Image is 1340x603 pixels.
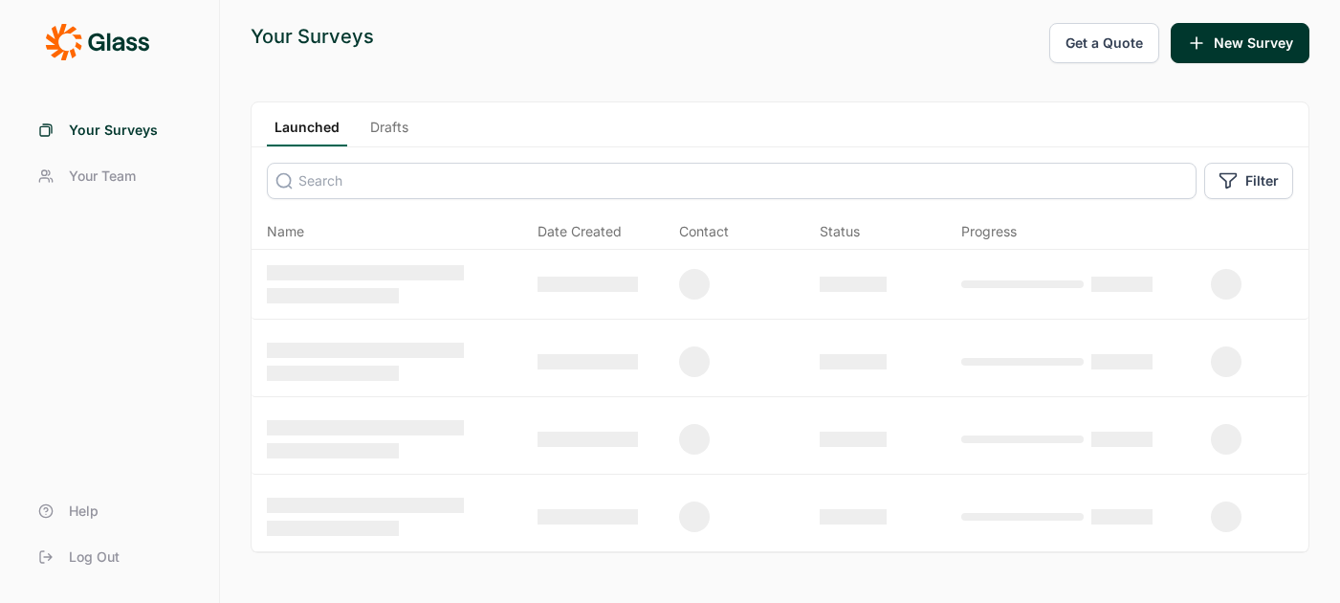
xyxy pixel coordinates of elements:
a: Drafts [362,118,416,146]
span: Name [267,222,304,241]
span: Log Out [69,547,120,567]
span: Help [69,502,99,521]
button: Get a Quote [1049,23,1159,63]
span: Your Team [69,167,136,186]
input: Search [267,163,1197,199]
button: Filter [1204,163,1293,199]
div: Your Surveys [251,23,374,50]
a: Launched [267,118,347,146]
span: Filter [1245,171,1279,190]
span: Date Created [538,222,622,241]
button: New Survey [1171,23,1309,63]
div: Status [820,222,860,241]
span: Your Surveys [69,121,158,140]
div: Progress [961,222,1017,241]
div: Contact [679,222,729,241]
